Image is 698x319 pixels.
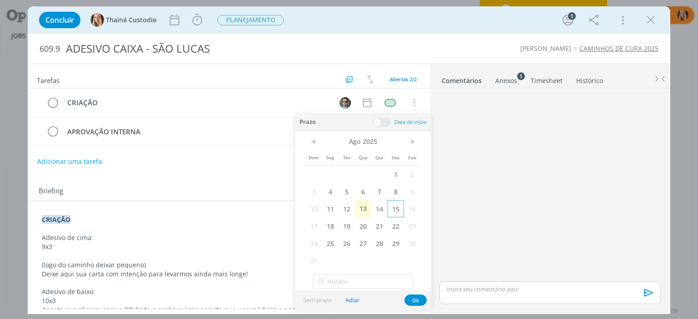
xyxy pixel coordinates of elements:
span: Data de início [394,118,427,125]
sup: 1 [517,72,525,80]
p: 10x3 [42,296,416,305]
span: 26 [339,235,355,252]
span: 18 [322,217,339,235]
a: CAMINHOS DE CURA 2025 [579,44,658,53]
span: 8 [388,183,404,200]
div: 1 [568,12,576,20]
div: APROVAÇÃO INTERNA [63,126,331,137]
span: 10 [306,200,322,217]
button: R [339,96,352,109]
span: Qua [355,148,371,166]
p: Deixe aqui sua carta com intenção para levarmos ainda mais longe! [42,270,416,279]
span: Abertas 2/2 [390,76,417,83]
a: Histórico [576,72,603,85]
span: 20 [355,217,371,235]
span: 23 [404,217,420,235]
span: 27 [355,235,371,252]
a: Comentários [441,72,482,85]
span: 11 [322,200,339,217]
button: PLANEJAMENTO [217,15,284,26]
div: Anexos [495,76,517,85]
span: 4 [322,183,339,200]
span: 12 [339,200,355,217]
span: 2 [404,166,420,183]
button: Ok [404,294,427,306]
span: 9 [404,183,420,200]
a: Timesheet [530,72,563,85]
input: Horário [313,274,413,289]
p: Adesivo de baixo: [42,287,416,296]
span: 25 [322,235,339,252]
p: 9x3 [42,242,416,251]
span: 14 [371,200,388,217]
span: 22 [388,217,404,235]
strong: CRIAÇÃO [42,215,70,224]
span: 7 [371,183,388,200]
span: 19 [339,217,355,235]
p: Adesivo de cima: [42,233,416,242]
span: Ago 2025 [322,135,404,148]
span: 13 [355,200,371,217]
span: Dom [306,148,322,166]
span: Sex [388,148,404,166]
button: Adicionar uma tarefa [37,153,102,170]
span: 28 [371,235,388,252]
button: Concluir [39,12,80,28]
button: 1 [561,13,575,27]
a: [PERSON_NAME] [520,44,571,53]
span: 29 [388,235,404,252]
span: 30 [404,235,420,252]
span: Prazo [299,118,316,127]
span: > [404,135,420,148]
span: 16 [404,200,420,217]
span: Ter [339,148,355,166]
div: CRIAÇÃO [63,97,331,108]
div: dialog [28,6,670,314]
span: 21 [371,217,388,235]
span: Briefing [39,186,63,197]
button: Adiar [339,294,365,306]
span: Thainá Custodio [106,17,157,23]
img: arrow-down-up.svg [367,75,374,83]
span: Concluir [45,16,74,24]
span: < [306,135,322,148]
span: 3 [306,183,322,200]
p: (logo do caminho deixar pequeno) [42,260,416,270]
span: Tarefas [37,74,60,85]
span: 24 [306,235,322,252]
span: 1 [388,166,404,183]
span: 31 [306,252,322,269]
span: 609.9 [40,44,60,54]
button: TThainá Custodio [90,13,157,27]
span: 15 [388,200,404,217]
span: Qui [371,148,388,166]
span: 17 [306,217,322,235]
img: R [339,97,351,108]
span: Sab [404,148,420,166]
span: 6 [355,183,371,200]
span: PLANEJAMENTO [217,15,284,25]
img: T [90,13,104,27]
div: ADESIVO CAIXA - SÃO LUCAS [62,38,397,60]
span: Seg [322,148,339,166]
span: 5 [339,183,355,200]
